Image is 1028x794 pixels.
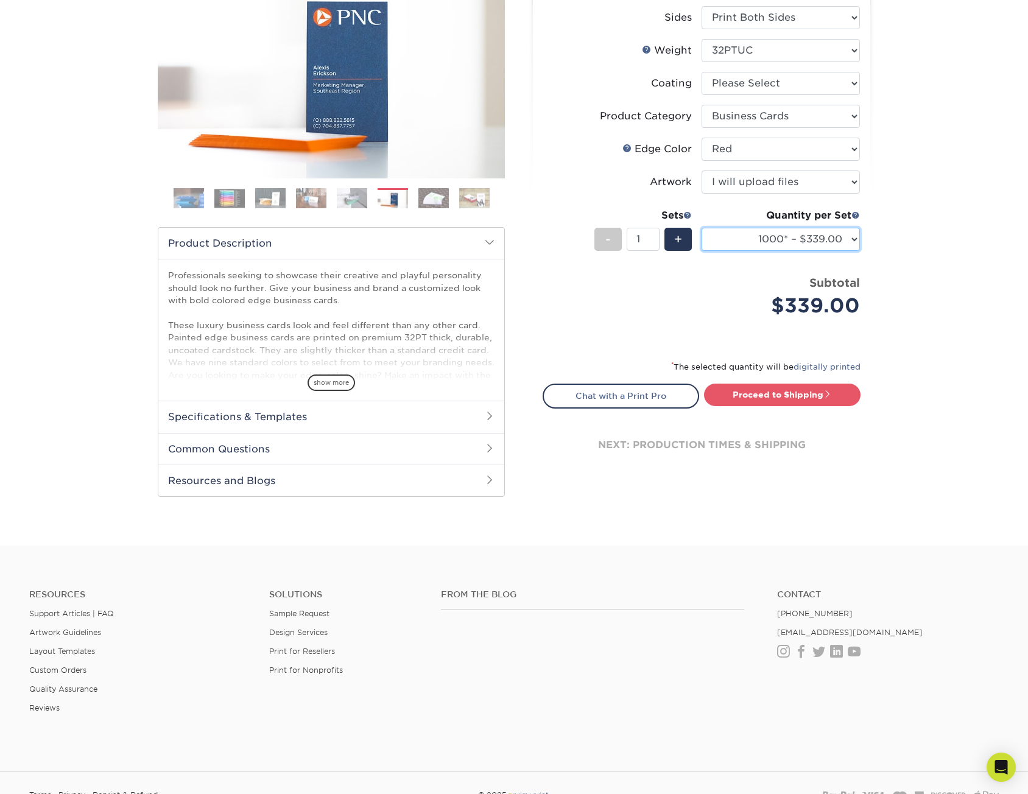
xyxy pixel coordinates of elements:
img: Business Cards 05 [337,188,367,209]
a: Proceed to Shipping [704,384,861,406]
div: Coating [651,76,692,91]
a: Custom Orders [29,666,86,675]
div: Edge Color [622,142,692,156]
h2: Product Description [158,228,504,259]
a: [PHONE_NUMBER] [777,609,853,618]
a: Support Articles | FAQ [29,609,114,618]
h2: Specifications & Templates [158,401,504,432]
h2: Resources and Blogs [158,465,504,496]
div: Sets [594,208,692,223]
h4: Solutions [269,589,423,600]
a: Contact [777,589,999,600]
img: Business Cards 07 [418,188,449,209]
span: - [605,230,611,248]
div: $339.00 [711,291,860,320]
a: Artwork Guidelines [29,628,101,637]
h2: Common Questions [158,433,504,465]
div: next: production times & shipping [543,409,861,482]
a: Print for Nonprofits [269,666,343,675]
h4: From the Blog [441,589,744,600]
img: Business Cards 08 [459,188,490,209]
img: Business Cards 01 [174,183,204,214]
a: Print for Resellers [269,647,335,656]
img: Business Cards 04 [296,188,326,209]
div: Product Category [600,109,692,124]
a: Reviews [29,703,60,712]
a: Layout Templates [29,647,95,656]
img: Business Cards 06 [378,189,408,210]
span: show more [308,374,355,391]
a: digitally printed [794,362,861,371]
a: Quality Assurance [29,684,97,694]
img: Business Cards 02 [214,189,245,208]
a: Sample Request [269,609,329,618]
div: Sides [664,10,692,25]
div: Weight [642,43,692,58]
a: Chat with a Print Pro [543,384,699,408]
a: [EMAIL_ADDRESS][DOMAIN_NAME] [777,628,923,637]
h4: Resources [29,589,251,600]
strong: Subtotal [809,276,860,289]
small: The selected quantity will be [671,362,861,371]
p: Professionals seeking to showcase their creative and playful personality should look no further. ... [168,269,495,505]
span: + [674,230,682,248]
img: Business Cards 03 [255,188,286,209]
a: Design Services [269,628,328,637]
div: Quantity per Set [702,208,860,223]
div: Open Intercom Messenger [987,753,1016,782]
iframe: Google Customer Reviews [3,757,104,790]
div: Artwork [650,175,692,189]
